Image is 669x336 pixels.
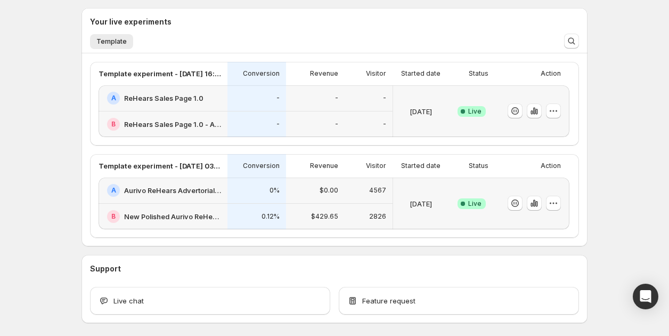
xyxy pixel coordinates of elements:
[311,212,338,221] p: $429.65
[362,295,415,306] span: Feature request
[111,120,116,129] h2: B
[541,162,561,170] p: Action
[369,186,386,195] p: 4567
[270,186,280,195] p: 0%
[366,69,386,78] p: Visitor
[111,212,116,221] h2: B
[335,94,338,102] p: -
[111,94,116,102] h2: A
[276,120,280,129] p: -
[99,161,221,171] p: Template experiment - [DATE] 03:07:03
[383,120,386,129] p: -
[124,119,221,130] h2: ReHears Sales Page 1.0 - A/B TEST BUTTONS TO BUY SECTION
[564,34,579,49] button: Search and filter results
[469,162,488,170] p: Status
[335,120,338,129] p: -
[369,212,386,221] p: 2826
[541,69,561,78] p: Action
[366,162,386,170] p: Visitor
[124,185,221,196] h2: Aurivo ReHears Advertorial 7.0 (nooro) --> Sales Page 1.0
[383,94,386,102] p: -
[310,162,338,170] p: Revenue
[320,186,338,195] p: $0.00
[310,69,338,78] p: Revenue
[124,93,203,103] h2: ReHears Sales Page 1.0
[262,212,280,221] p: 0.12%
[468,199,482,208] span: Live
[243,162,280,170] p: Conversion
[410,106,432,117] p: [DATE]
[99,68,221,79] p: Template experiment - [DATE] 16:31:28
[243,69,280,78] p: Conversion
[96,37,127,46] span: Template
[276,94,280,102] p: -
[111,186,116,195] h2: A
[401,69,440,78] p: Started date
[633,284,658,309] div: Open Intercom Messenger
[401,162,440,170] p: Started date
[469,69,488,78] p: Status
[90,263,121,274] h3: Support
[90,17,172,27] h3: Your live experiments
[124,211,221,222] h2: New Polished Aurivo ReHears Advertorial 7.0 (nooro) --&gt; Sales Page 1.0
[410,198,432,209] p: [DATE]
[468,107,482,116] span: Live
[113,295,144,306] span: Live chat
